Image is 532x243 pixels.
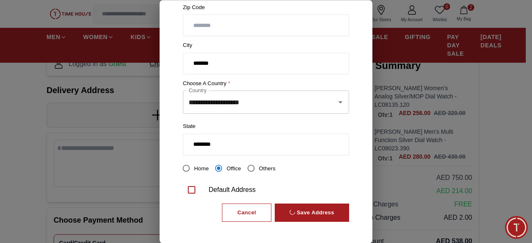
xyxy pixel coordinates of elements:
[194,165,209,172] span: Home
[259,165,276,172] span: Others
[222,204,271,222] button: Cancel
[183,79,349,88] label: Choose a country
[237,208,256,218] div: Cancel
[227,165,241,172] span: Office
[209,185,256,195] div: Default Address
[505,216,528,239] div: Chat Widget
[183,3,349,12] label: Zip Code
[189,87,207,94] label: Country
[183,123,349,131] label: State
[335,97,346,108] button: Open
[183,42,349,50] label: City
